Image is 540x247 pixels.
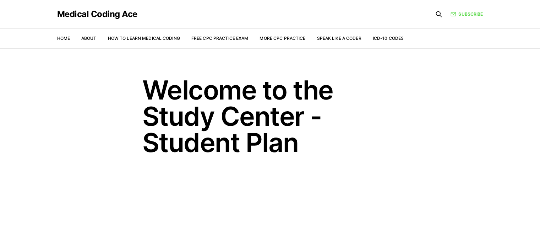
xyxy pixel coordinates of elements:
a: Speak Like a Coder [317,36,361,41]
h1: Welcome to the Study Center - Student Plan [142,77,398,156]
a: Home [57,36,70,41]
a: Medical Coding Ace [57,10,137,18]
a: About [81,36,97,41]
a: Subscribe [451,11,483,17]
a: Free CPC Practice Exam [191,36,249,41]
a: How to Learn Medical Coding [108,36,180,41]
a: ICD-10 Codes [373,36,404,41]
a: More CPC Practice [260,36,305,41]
